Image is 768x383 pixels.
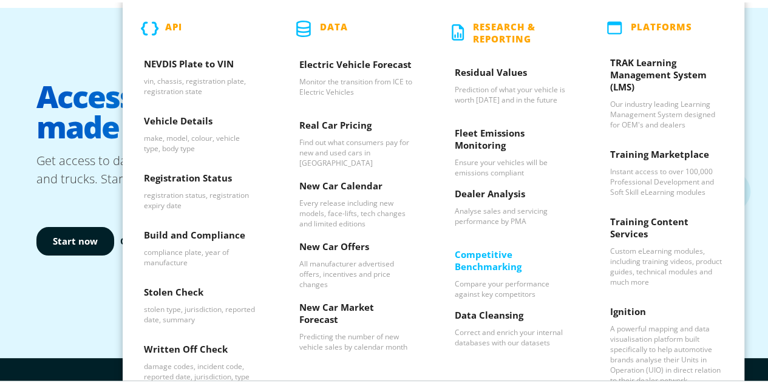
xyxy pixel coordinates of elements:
p: Monitor the transition from ICE to Electric Vehicles [299,74,412,95]
a: New Car Calendar - Every release including new models, face-lifts, tech changes and limited editions [278,168,433,229]
a: Competitive Benchmarking - Compare your performance against key competitors [433,237,589,297]
a: Data Cleansing - Correct and enrich your internal databases with our datasets [433,297,589,358]
h3: Stolen Check [144,283,257,302]
h3: Real Car Pricing [299,117,412,135]
p: make, model, colour, vehicle type, body type [144,130,257,151]
p: compliance plate, year of manufacture [144,245,257,265]
h3: Electric Vehicle Forecast [299,56,412,74]
p: Analyse sales and servicing performance by PMA [455,203,568,224]
p: Custom eLearning modules, including training videos, product guides, technical modules and much more [610,243,723,285]
h3: Registration Status [144,169,257,188]
p: stolen type, jurisdiction, reported date, summary [144,302,257,322]
p: All manufacturer advertised offers, incentives and price changes [299,256,412,287]
h3: Written Off Check [144,341,257,359]
p: Data [320,18,348,35]
h3: Dealer Analysis [455,185,568,203]
h3: Fleet Emissions Monitoring [455,124,568,155]
h3: Ignition [610,303,723,321]
p: Ensure your vehicles will be emissions compliant [455,155,568,175]
p: Research & Reporting [473,18,589,42]
h3: Data Cleansing [455,307,568,325]
a: Training Marketplace - Instant access to over 100,000 Professional Development and Soft Skill eLe... [589,137,744,204]
h3: TRAK Learning Management System (LMS) [610,54,723,97]
h1: Access to vehicle data, made simple [36,69,389,149]
a: TRAK Learning Management System (LMS) - Our industry leading Learning Management System designed ... [589,45,744,137]
p: Our industry leading Learning Management System designed for OEM's and dealers [610,97,723,127]
h3: New Car Offers [299,238,412,256]
a: New Car Offers - All manufacturer advertised offers, incentives and price changes [278,229,433,290]
h3: Training Content Services [610,213,723,243]
a: Real Car Pricing - Find out what consumers pay for new and used cars in Australia [278,107,433,168]
p: Compare your performance against key competitors [455,276,568,297]
a: Stolen Check - stolen type, jurisdiction, reported date, summary [123,274,278,331]
a: Start now [36,225,114,253]
p: PLATFORMS [631,18,692,33]
p: Correct and enrich your internal databases with our datasets [455,325,568,345]
h3: Residual Values [455,64,568,82]
p: A powerful mapping and data visualisation platform built specifically to help automotive brands a... [610,321,723,383]
h3: Vehicle Details [144,112,257,130]
a: Build and Compliance - compliance plate, year of manufacture [123,217,278,274]
p: registration status, registration expiry date [144,188,257,208]
h3: Competitive Benchmarking [455,246,568,276]
p: API [165,18,182,35]
a: New Car Market Forecast - Predicting the number of new vehicle sales by calendar month [278,290,433,350]
a: Electric Vehicle Forecast - Monitor the transition from ICE to Electric Vehicles [278,47,433,107]
p: Every release including new models, face-lifts, tech changes and limited editions [299,195,412,226]
p: Find out what consumers pay for new and used cars in [GEOGRAPHIC_DATA] [299,135,412,166]
a: Fleet Emissions Monitoring - Ensure your vehicles will be emissions compliant [433,115,589,176]
p: Get access to data for millions of Australian cars, motorbikes and trucks. Start building with Bl... [36,149,389,186]
h3: New Car Calendar [299,177,412,195]
p: Predicting the number of new vehicle sales by calendar month [299,329,412,350]
a: Contact sales [120,232,182,246]
h3: New Car Market Forecast [299,299,412,329]
h3: NEVDIS Plate to VIN [144,55,257,73]
a: NEVDIS Plate to VIN - vin, chassis, registration plate, registration state [123,46,278,103]
p: Prediction of what your vehicle is worth [DATE] and in the future [455,82,568,103]
p: Instant access to over 100,000 Professional Development and Soft Skill eLearning modules [610,164,723,195]
a: Residual Values - Prediction of what your vehicle is worth today and in the future [433,55,589,115]
a: Training Content Services - Custom eLearning modules, including training videos, product guides, ... [589,204,744,294]
h3: Training Marketplace [610,146,723,164]
p: vin, chassis, registration plate, registration state [144,73,257,94]
a: Registration Status - registration status, registration expiry date [123,160,278,217]
a: Dealer Analysis - Analyse sales and servicing performance by PMA [433,176,589,237]
a: Vehicle Details - make, model, colour, vehicle type, body type [123,103,278,160]
h3: Build and Compliance [144,226,257,245]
